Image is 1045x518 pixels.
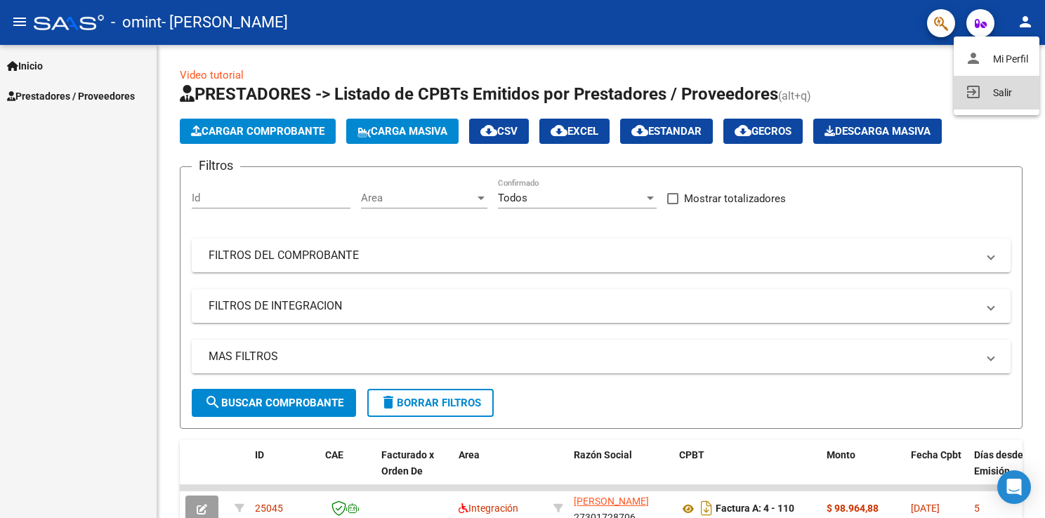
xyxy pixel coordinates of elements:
[367,389,494,417] button: Borrar Filtros
[361,192,475,204] span: Area
[974,503,980,514] span: 5
[380,394,397,411] mat-icon: delete
[453,440,548,502] datatable-header-cell: Area
[320,440,376,502] datatable-header-cell: CAE
[631,125,702,138] span: Estandar
[255,449,264,460] span: ID
[480,125,518,138] span: CSV
[249,440,320,502] datatable-header-cell: ID
[376,440,453,502] datatable-header-cell: Facturado x Orden De
[574,496,649,507] span: [PERSON_NAME]
[574,449,632,460] span: Razón Social
[209,248,977,263] mat-panel-title: FILTROS DEL COMPROBANTE
[1017,13,1034,30] mat-icon: person
[679,449,704,460] span: CPBT
[723,119,803,144] button: Gecros
[380,397,481,409] span: Borrar Filtros
[778,89,811,102] span: (alt+q)
[551,122,567,139] mat-icon: cloud_download
[325,449,343,460] span: CAE
[911,503,940,514] span: [DATE]
[620,119,713,144] button: Estandar
[673,440,821,502] datatable-header-cell: CPBT
[631,122,648,139] mat-icon: cloud_download
[480,122,497,139] mat-icon: cloud_download
[255,503,283,514] span: 25045
[180,84,778,104] span: PRESTADORES -> Listado de CPBTs Emitidos por Prestadores / Proveedores
[180,69,244,81] a: Video tutorial
[7,88,135,104] span: Prestadores / Proveedores
[813,119,942,144] app-download-masive: Descarga masiva de comprobantes (adjuntos)
[204,394,221,411] mat-icon: search
[551,125,598,138] span: EXCEL
[539,119,610,144] button: EXCEL
[827,503,879,514] strong: $ 98.964,88
[204,397,343,409] span: Buscar Comprobante
[824,125,931,138] span: Descarga Masiva
[192,239,1011,272] mat-expansion-panel-header: FILTROS DEL COMPROBANTE
[498,192,527,204] span: Todos
[716,503,794,514] strong: Factura A: 4 - 110
[7,58,43,74] span: Inicio
[192,289,1011,323] mat-expansion-panel-header: FILTROS DE INTEGRACION
[180,119,336,144] button: Cargar Comprobante
[459,503,518,514] span: Integración
[192,156,240,175] h3: Filtros
[381,449,434,477] span: Facturado x Orden De
[997,470,1031,504] div: Open Intercom Messenger
[209,298,977,314] mat-panel-title: FILTROS DE INTEGRACION
[11,13,28,30] mat-icon: menu
[469,119,529,144] button: CSV
[827,449,855,460] span: Monto
[905,440,968,502] datatable-header-cell: Fecha Cpbt
[209,349,977,364] mat-panel-title: MAS FILTROS
[357,125,447,138] span: Carga Masiva
[684,190,786,207] span: Mostrar totalizadores
[974,449,1023,477] span: Días desde Emisión
[162,7,288,38] span: - [PERSON_NAME]
[735,122,751,139] mat-icon: cloud_download
[459,449,480,460] span: Area
[911,449,961,460] span: Fecha Cpbt
[735,125,791,138] span: Gecros
[192,340,1011,373] mat-expansion-panel-header: MAS FILTROS
[568,440,673,502] datatable-header-cell: Razón Social
[346,119,459,144] button: Carga Masiva
[191,125,324,138] span: Cargar Comprobante
[111,7,162,38] span: - omint
[821,440,905,502] datatable-header-cell: Monto
[192,389,356,417] button: Buscar Comprobante
[813,119,942,144] button: Descarga Masiva
[968,440,1032,502] datatable-header-cell: Días desde Emisión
